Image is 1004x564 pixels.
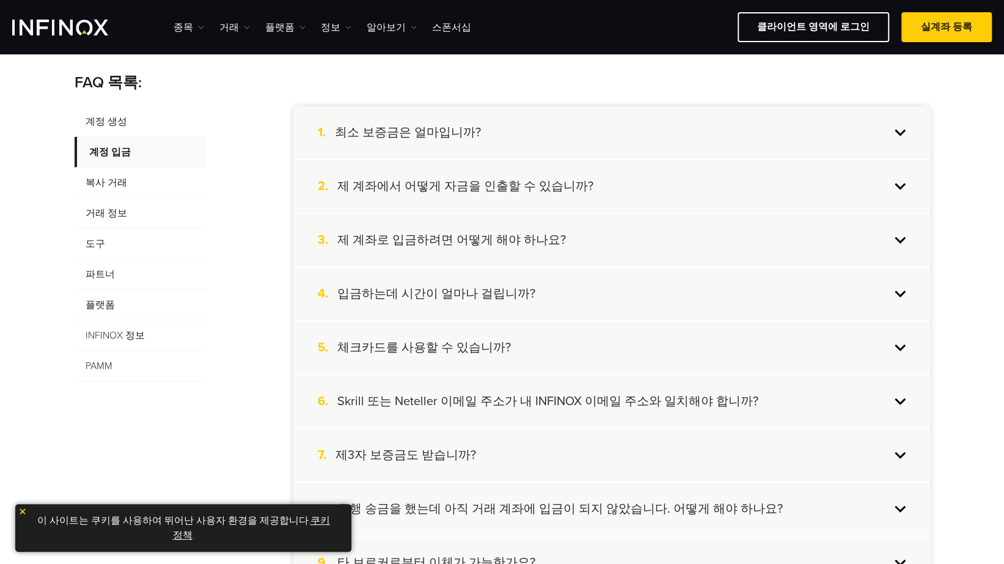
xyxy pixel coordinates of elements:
a: 플랫폼 [265,20,306,35]
span: 파트너 [75,259,206,290]
h4: 입금하는데 시간이 얼마나 걸립니까? [337,286,535,302]
span: 2. [318,178,337,194]
h4: 제 계좌로 입금하려면 어떻게 해야 하나요? [337,232,566,248]
span: PAMM [75,351,206,381]
span: 계정 생성 [75,106,206,137]
span: 8. [318,501,337,517]
p: FAQ 목록: [75,71,930,95]
a: 클라이언트 영역에 로그인 [738,12,889,42]
a: INFINOX Logo [12,20,137,35]
a: 정보 [321,20,351,35]
p: 이 사이트는 쿠키를 사용하여 뛰어난 사용자 환경을 제공합니다. . [21,510,345,546]
span: 복사 거래 [75,167,206,198]
span: 4. [318,286,337,302]
a: 스폰서십 [432,20,471,35]
span: 도구 [75,229,206,259]
a: 실계좌 등록 [901,12,992,42]
h4: 제 계좌에서 어떻게 자금을 인출할 수 있습니까? [337,178,593,194]
span: 7. [318,447,335,463]
h4: 제3자 보증금도 받습니까? [335,447,476,463]
span: 거래 정보 [75,198,206,229]
span: 플랫폼 [75,290,206,320]
span: 3. [318,232,337,248]
span: 5. [318,340,337,356]
h4: 체크카드를 사용할 수 있습니까? [337,340,511,356]
a: 알아보기 [367,20,417,35]
a: 거래 [219,20,250,35]
span: 계정 입금 [75,137,206,167]
h4: 은행 송금을 했는데 아직 거래 계좌에 입금이 되지 않았습니다. 어떻게 해야 하나요? [337,501,783,517]
span: 1. [318,125,335,141]
span: INFINOX 정보 [75,320,206,351]
h4: Skrill 또는 Neteller 이메일 주소가 내 INFINOX 이메일 주소와 일치해야 합니까? [337,394,758,409]
span: 6. [318,394,337,409]
img: yellow close icon [18,507,27,516]
a: 종목 [174,20,204,35]
h4: 최소 보증금은 얼마입니까? [335,125,481,141]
